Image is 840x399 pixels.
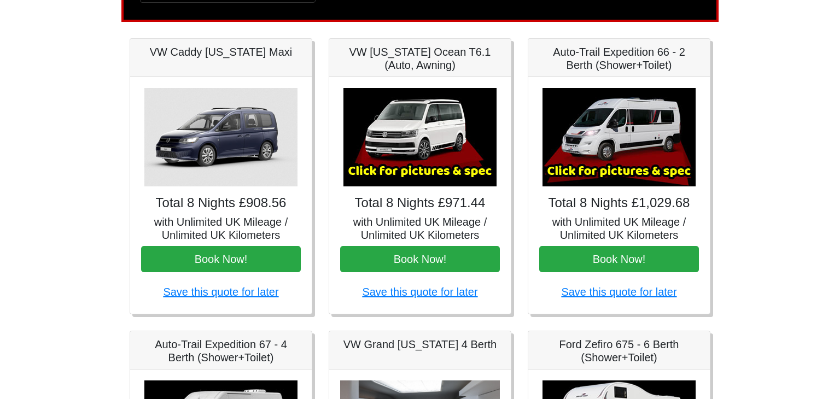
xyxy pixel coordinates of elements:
[141,246,301,272] button: Book Now!
[141,195,301,211] h4: Total 8 Nights £908.56
[539,195,699,211] h4: Total 8 Nights £1,029.68
[141,215,301,242] h5: with Unlimited UK Mileage / Unlimited UK Kilometers
[340,338,500,351] h5: VW Grand [US_STATE] 4 Berth
[343,88,497,186] img: VW California Ocean T6.1 (Auto, Awning)
[539,215,699,242] h5: with Unlimited UK Mileage / Unlimited UK Kilometers
[362,286,477,298] a: Save this quote for later
[542,88,696,186] img: Auto-Trail Expedition 66 - 2 Berth (Shower+Toilet)
[539,246,699,272] button: Book Now!
[144,88,297,186] img: VW Caddy California Maxi
[141,45,301,58] h5: VW Caddy [US_STATE] Maxi
[340,215,500,242] h5: with Unlimited UK Mileage / Unlimited UK Kilometers
[141,338,301,364] h5: Auto-Trail Expedition 67 - 4 Berth (Shower+Toilet)
[340,195,500,211] h4: Total 8 Nights £971.44
[539,338,699,364] h5: Ford Zefiro 675 - 6 Berth (Shower+Toilet)
[340,45,500,72] h5: VW [US_STATE] Ocean T6.1 (Auto, Awning)
[163,286,278,298] a: Save this quote for later
[340,246,500,272] button: Book Now!
[561,286,676,298] a: Save this quote for later
[539,45,699,72] h5: Auto-Trail Expedition 66 - 2 Berth (Shower+Toilet)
